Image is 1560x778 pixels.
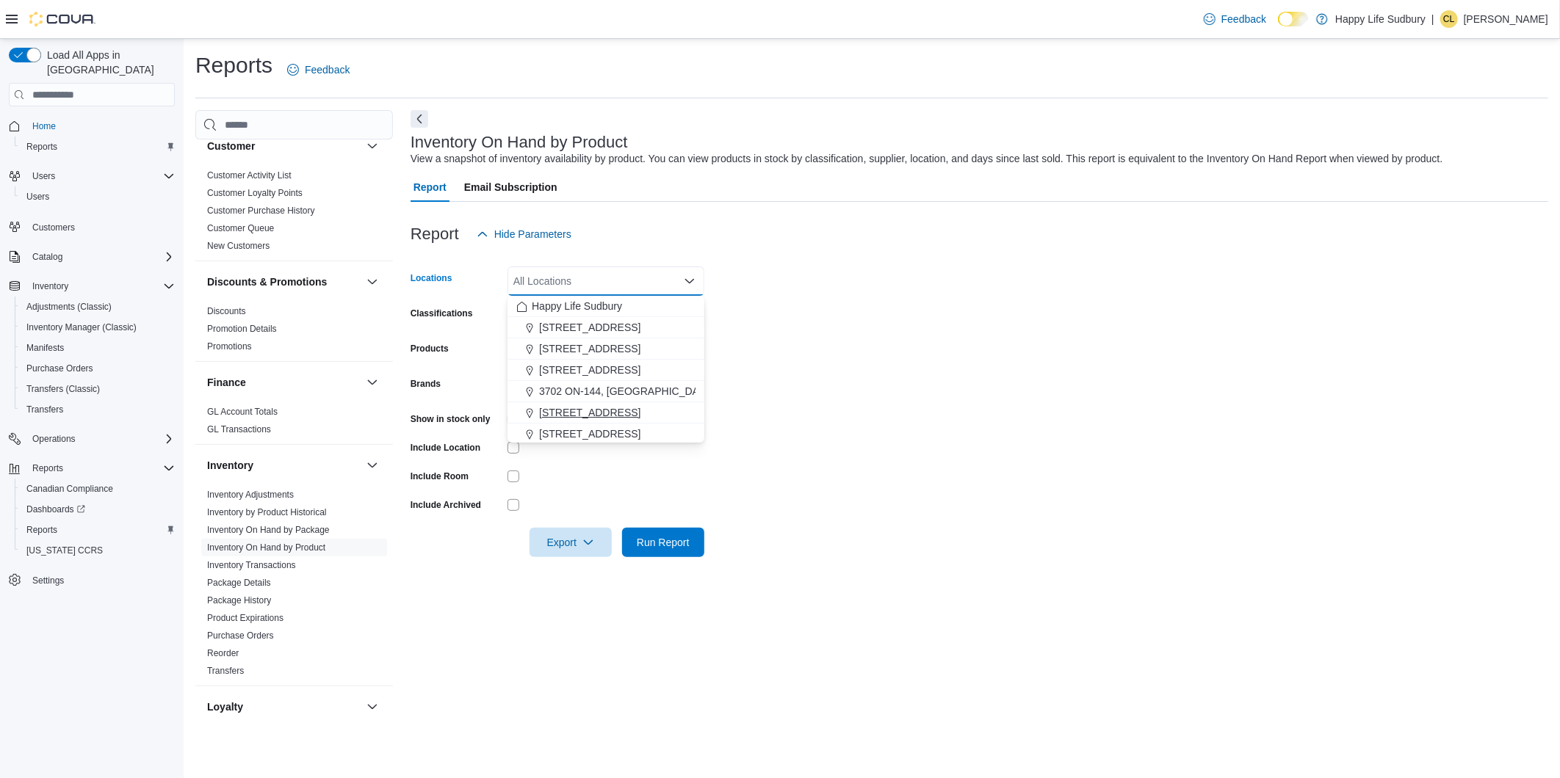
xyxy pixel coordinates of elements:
button: Customers [3,216,181,237]
button: Manifests [15,338,181,358]
button: Users [26,167,61,185]
button: [STREET_ADDRESS] [508,317,704,338]
span: Report [414,172,447,202]
span: Users [32,170,55,182]
input: Dark Mode [1278,12,1309,27]
button: Operations [26,430,82,448]
button: Inventory [364,457,381,474]
span: Happy Life Sudbury [532,299,622,313]
span: Purchase Orders [21,360,175,377]
a: Customer Activity List [207,170,292,181]
button: Settings [3,570,181,591]
span: Users [26,167,175,185]
span: Hide Parameters [494,227,571,241]
div: Carrington LeBlanc-Nelson [1440,10,1458,28]
div: View a snapshot of inventory availability by product. You can view products in stock by classific... [411,151,1443,167]
span: Inventory Manager (Classic) [21,319,175,336]
button: Inventory [3,276,181,297]
h3: Discounts & Promotions [207,275,327,289]
a: Promotions [207,341,252,352]
button: Run Report [622,528,704,557]
a: Dashboards [15,499,181,520]
a: Inventory Transactions [207,560,296,570]
span: CL [1443,10,1454,28]
button: Next [411,110,428,128]
div: Finance [195,403,393,444]
span: [STREET_ADDRESS] [539,320,640,335]
span: Inventory Manager (Classic) [26,321,137,333]
label: Show in stock only [411,413,491,425]
div: Customer [195,167,393,261]
a: Product Expirations [207,613,284,623]
button: Loyalty [364,698,381,716]
a: Package History [207,595,271,606]
a: Customers [26,219,81,236]
a: Adjustments (Classic) [21,298,118,316]
span: [STREET_ADDRESS] [539,363,640,377]
span: Purchase Orders [207,630,274,641]
h1: Reports [195,51,272,80]
span: Manifests [26,342,64,354]
label: Brands [411,378,441,390]
a: Reports [21,138,63,156]
span: Reports [21,138,175,156]
button: Customer [207,139,361,153]
button: Hide Parameters [471,219,577,249]
button: [STREET_ADDRESS] [508,402,704,423]
span: Users [21,188,175,206]
p: [PERSON_NAME] [1464,10,1548,28]
button: Happy Life Sudbury [508,296,704,317]
a: GL Account Totals [207,407,278,417]
button: Catalog [3,247,181,267]
label: Include Location [411,442,480,454]
span: 3702 ON-144, [GEOGRAPHIC_DATA] [539,384,714,399]
a: Transfers [21,401,69,418]
span: Feedback [1221,12,1266,26]
span: Dashboards [21,501,175,518]
span: Inventory Adjustments [207,489,294,501]
button: Export [530,528,612,557]
span: Inventory [26,277,175,295]
h3: Report [411,225,459,243]
label: Classifications [411,308,473,319]
button: Operations [3,429,181,449]
a: Canadian Compliance [21,480,119,498]
a: Users [21,188,55,206]
a: Reports [21,521,63,539]
span: Customer Loyalty Points [207,187,303,199]
a: Purchase Orders [21,360,99,377]
span: GL Transactions [207,423,271,435]
a: Inventory Manager (Classic) [21,319,142,336]
span: Promotions [207,341,252,352]
a: Customer Loyalty Points [207,188,303,198]
h3: Inventory On Hand by Product [411,134,628,151]
a: Dashboards [21,501,91,518]
button: [STREET_ADDRESS] [508,423,704,445]
span: Customer Purchase History [207,205,315,217]
button: Users [15,186,181,207]
span: Customers [26,217,175,236]
span: New Customers [207,240,270,252]
h3: Inventory [207,458,253,473]
span: Reports [26,524,57,536]
a: Promotion Details [207,324,277,334]
a: Discounts [207,306,246,316]
p: Happy Life Sudbury [1335,10,1426,28]
span: Manifests [21,339,175,357]
span: Catalog [32,251,62,263]
a: Home [26,117,62,135]
a: Inventory by Product Historical [207,507,327,517]
a: GL Transactions [207,424,271,435]
button: Reports [15,520,181,540]
button: Canadian Compliance [15,479,181,499]
span: Reports [26,141,57,153]
a: Transfers [207,666,244,676]
span: Transfers (Classic) [26,383,100,395]
span: [STREET_ADDRESS] [539,341,640,356]
button: Inventory [26,277,74,295]
span: Users [26,191,49,203]
label: Products [411,343,449,355]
